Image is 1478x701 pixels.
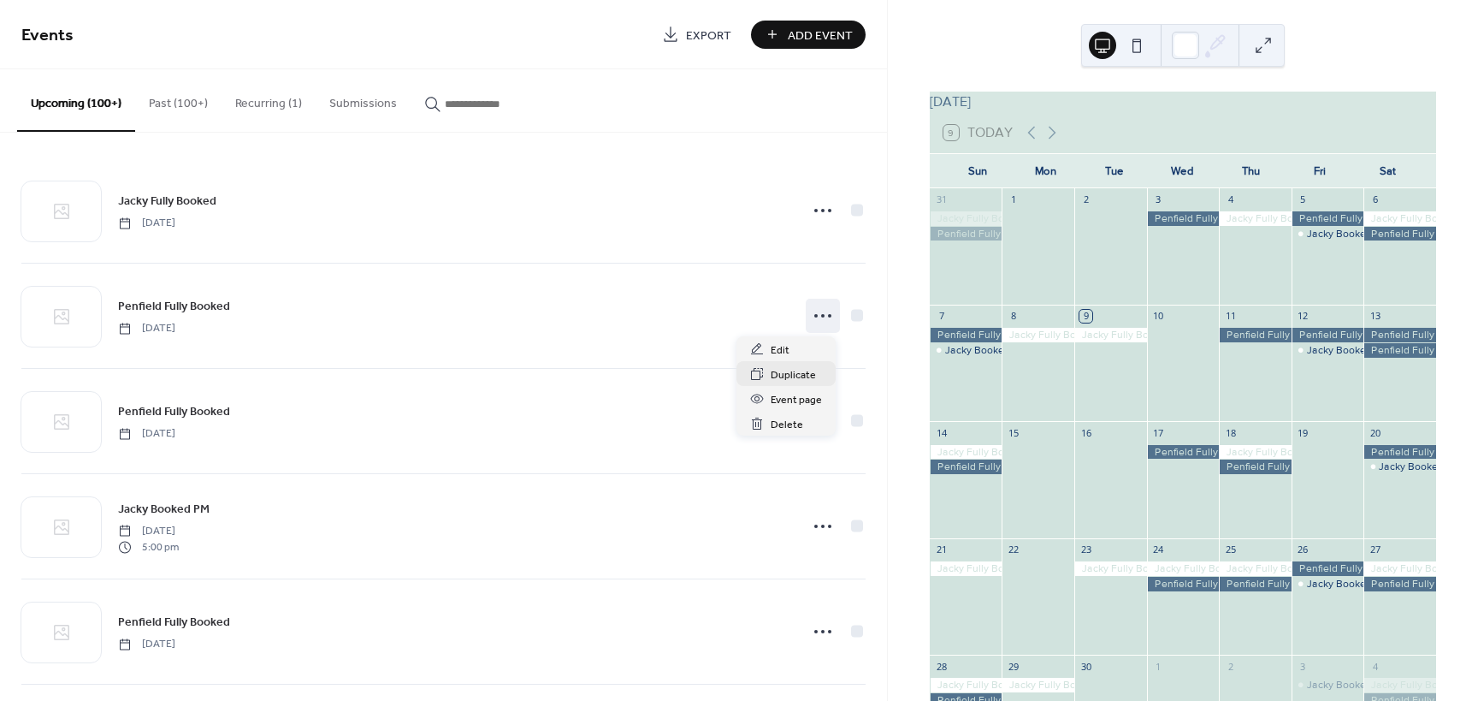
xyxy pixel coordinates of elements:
[771,391,822,409] span: Event page
[222,69,316,130] button: Recurring (1)
[1286,154,1354,188] div: Fri
[1079,544,1092,556] div: 23
[1079,660,1092,673] div: 30
[649,21,744,49] a: Export
[1354,154,1422,188] div: Sat
[935,660,948,673] div: 28
[1224,426,1237,439] div: 18
[930,445,1002,460] div: Jacky Fully Booked
[1292,211,1364,226] div: Penfield Fully Booked
[1149,154,1217,188] div: Wed
[1219,577,1292,591] div: Penfield Fully Booked
[1079,426,1092,439] div: 16
[1363,678,1436,692] div: Jacky Fully Booked
[1007,193,1020,206] div: 1
[1012,154,1080,188] div: Mon
[118,614,230,632] span: Penfield Fully Booked
[118,403,230,421] span: Penfield Fully Booked
[1219,211,1292,226] div: Jacky Fully Booked
[1307,227,1390,241] div: Jacky Booked PM
[1292,343,1364,358] div: Jacky Booked PM
[935,426,948,439] div: 14
[1007,310,1020,323] div: 8
[1292,678,1364,692] div: Jacky Booked PM
[1224,310,1237,323] div: 11
[930,211,1002,226] div: Jacky Fully Booked
[1369,310,1381,323] div: 13
[118,539,179,555] span: 5:00 pm
[118,499,210,519] a: Jacky Booked PM
[118,426,175,442] span: [DATE]
[118,321,175,336] span: [DATE]
[1079,310,1092,323] div: 9
[1224,544,1237,556] div: 25
[118,637,175,652] span: [DATE]
[930,343,1002,358] div: Jacky Booked PM
[316,69,411,130] button: Submissions
[1292,227,1364,241] div: Jacky Booked PM
[1074,328,1147,342] div: Jacky Fully Booked
[1297,426,1310,439] div: 19
[1147,211,1220,226] div: Penfield Fully Booked
[1219,445,1292,460] div: Jacky Fully Booked
[1219,561,1292,576] div: Jacky Fully Booked
[1363,211,1436,226] div: Jacky Fully Booked
[686,27,731,45] span: Export
[1369,193,1381,206] div: 6
[930,227,1002,241] div: Penfield Fully Booked
[1297,193,1310,206] div: 5
[771,366,816,384] span: Duplicate
[930,460,1002,474] div: Penfield Fully Booked
[1224,193,1237,206] div: 4
[1369,544,1381,556] div: 27
[118,298,230,316] span: Penfield Fully Booked
[1152,193,1165,206] div: 3
[1363,460,1436,474] div: Jacky Booked PM
[1074,561,1147,576] div: Jacky Fully Booked
[943,154,1012,188] div: Sun
[1152,310,1165,323] div: 10
[1307,343,1390,358] div: Jacky Booked PM
[1297,660,1310,673] div: 3
[1307,577,1390,591] div: Jacky Booked PM
[1002,328,1074,342] div: Jacky Fully Booked
[1147,561,1220,576] div: Jacky Fully Booked
[935,544,948,556] div: 21
[751,21,866,49] button: Add Event
[17,69,135,132] button: Upcoming (100+)
[118,524,179,539] span: [DATE]
[1219,460,1292,474] div: Penfield Fully Booked
[1079,193,1092,206] div: 2
[788,27,853,45] span: Add Event
[1363,445,1436,460] div: Penfield Fully Booked
[1292,577,1364,591] div: Jacky Booked PM
[771,342,789,359] span: Edit
[1297,310,1310,323] div: 12
[1147,577,1220,591] div: Penfield Fully Booked
[1363,343,1436,358] div: Penfield Fully Booked
[930,678,1002,692] div: Jacky Fully Booked
[118,401,230,421] a: Penfield Fully Booked
[945,343,1028,358] div: Jacky Booked PM
[771,416,803,434] span: Delete
[1363,561,1436,576] div: Jacky Fully Booked
[1292,328,1364,342] div: Penfield Fully Booked
[1292,561,1364,576] div: Penfield Fully Booked
[1002,678,1074,692] div: Jacky Fully Booked
[1379,460,1462,474] div: Jacky Booked PM
[1007,544,1020,556] div: 22
[930,328,1002,342] div: Penfield Fully Booked
[1007,660,1020,673] div: 29
[1007,426,1020,439] div: 15
[135,69,222,130] button: Past (100+)
[1152,544,1165,556] div: 24
[1217,154,1286,188] div: Thu
[1147,445,1220,460] div: Penfield Fully Booked
[1080,154,1149,188] div: Tue
[1363,328,1436,342] div: Penfield Fully Booked
[118,216,175,231] span: [DATE]
[930,561,1002,576] div: Jacky Fully Booked
[1363,577,1436,591] div: Penfield Fully Booked
[1152,426,1165,439] div: 17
